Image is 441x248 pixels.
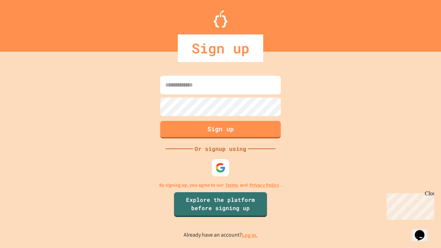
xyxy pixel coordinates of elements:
[384,190,434,220] iframe: chat widget
[159,182,282,189] p: By signing up, you agree to our and .
[178,34,263,62] div: Sign up
[184,231,258,239] p: Already have an account?
[193,145,248,153] div: Or signup using
[412,220,434,241] iframe: chat widget
[214,10,227,28] img: Logo.svg
[215,163,226,173] img: google-icon.svg
[249,182,279,189] a: Privacy Policy
[242,231,258,239] a: Log in.
[174,192,267,217] a: Explore the platform before signing up
[225,182,238,189] a: Terms
[160,121,281,138] button: Sign up
[3,3,48,44] div: Chat with us now!Close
